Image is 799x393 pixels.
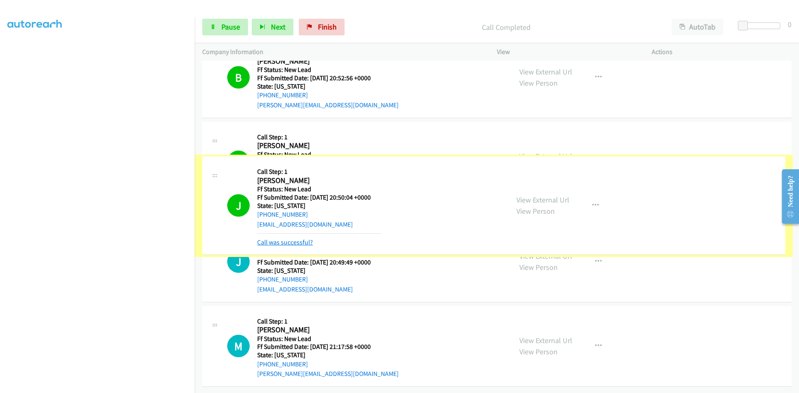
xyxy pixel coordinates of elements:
[257,151,381,159] h5: Ff Status: New Lead
[257,185,381,193] h5: Ff Status: New Lead
[227,250,250,273] div: The call is yet to be attempted
[257,351,399,359] h5: State: [US_STATE]
[257,317,399,326] h5: Call Step: 1
[257,66,399,74] h5: Ff Status: New Lead
[257,141,381,151] h2: [PERSON_NAME]
[257,267,381,275] h5: State: [US_STATE]
[221,22,240,32] span: Pause
[257,101,399,109] a: [PERSON_NAME][EMAIL_ADDRESS][DOMAIN_NAME]
[742,22,780,29] div: Delay between calls (in seconds)
[257,275,308,283] a: [PHONE_NUMBER]
[227,151,250,173] h1: P
[257,325,399,335] h2: [PERSON_NAME]
[652,47,792,57] p: Actions
[227,335,250,357] h1: M
[356,22,657,33] p: Call Completed
[257,210,308,218] a: [PHONE_NUMBER]
[788,19,792,30] div: 0
[519,251,572,261] a: View External Url
[227,250,250,273] h1: J
[516,206,555,216] a: View Person
[257,285,353,293] a: [EMAIL_ADDRESS][DOMAIN_NAME]
[516,195,569,205] a: View External Url
[227,335,250,357] div: The call is yet to be attempted
[202,19,248,35] a: Pause
[519,67,572,77] a: View External Url
[519,347,558,356] a: View Person
[519,151,572,161] a: View External Url
[257,133,381,141] h5: Call Step: 1
[257,202,381,210] h5: State: [US_STATE]
[299,19,345,35] a: Finish
[257,335,399,343] h5: Ff Status: New Lead
[519,336,572,345] a: View External Url
[257,360,308,368] a: [PHONE_NUMBER]
[775,163,799,230] iframe: Resource Center
[252,19,293,35] button: Next
[257,193,381,202] h5: Ff Submitted Date: [DATE] 20:50:04 +0000
[257,258,381,267] h5: Ff Submitted Date: [DATE] 20:49:49 +0000
[497,47,637,57] p: View
[257,91,308,99] a: [PHONE_NUMBER]
[257,168,381,176] h5: Call Step: 1
[257,343,399,351] h5: Ff Submitted Date: [DATE] 21:17:58 +0000
[257,238,313,246] a: Call was successful?
[227,194,250,217] h1: J
[257,82,399,91] h5: State: [US_STATE]
[672,19,723,35] button: AutoTab
[257,220,353,228] a: [EMAIL_ADDRESS][DOMAIN_NAME]
[519,78,558,88] a: View Person
[202,47,482,57] p: Company Information
[257,57,381,66] h2: [PERSON_NAME]
[257,176,381,185] h2: [PERSON_NAME]
[519,262,558,272] a: View Person
[271,22,285,32] span: Next
[318,22,337,32] span: Finish
[257,74,399,82] h5: Ff Submitted Date: [DATE] 20:52:56 +0000
[227,66,250,89] h1: B
[257,370,399,378] a: [PERSON_NAME][EMAIL_ADDRESS][DOMAIN_NAME]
